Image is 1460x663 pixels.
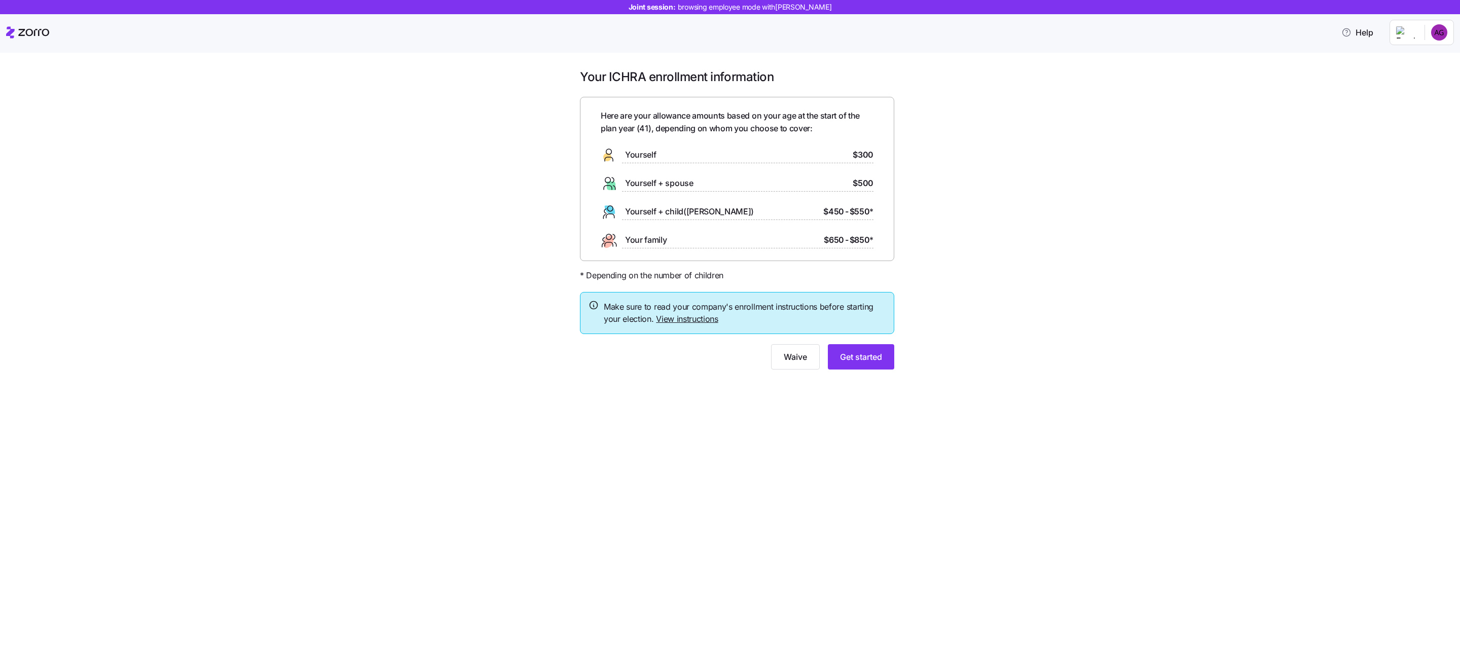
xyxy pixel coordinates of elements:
[656,314,718,324] a: View instructions
[580,269,723,282] span: * Depending on the number of children
[625,234,667,246] span: Your family
[850,205,873,218] span: $550
[845,234,849,246] span: -
[853,149,873,161] span: $300
[824,234,844,246] span: $650
[580,69,894,85] h1: Your ICHRA enrollment information
[840,351,882,363] span: Get started
[625,205,754,218] span: Yourself + child([PERSON_NAME])
[1396,26,1416,39] img: Employer logo
[828,344,894,370] button: Get started
[1341,26,1373,39] span: Help
[1431,24,1447,41] img: eb2609f759f5f79799b59fcafa01f724
[678,2,832,12] span: browsing employee mode with [PERSON_NAME]
[823,205,844,218] span: $450
[629,2,832,12] span: Joint session:
[784,351,807,363] span: Waive
[625,149,656,161] span: Yourself
[625,177,693,190] span: Yourself + spouse
[1333,22,1381,43] button: Help
[853,177,873,190] span: $500
[845,205,849,218] span: -
[850,234,873,246] span: $850
[771,344,820,370] button: Waive
[604,301,886,326] span: Make sure to read your company's enrollment instructions before starting your election.
[601,109,873,135] span: Here are your allowance amounts based on your age at the start of the plan year ( 41 ), depending...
